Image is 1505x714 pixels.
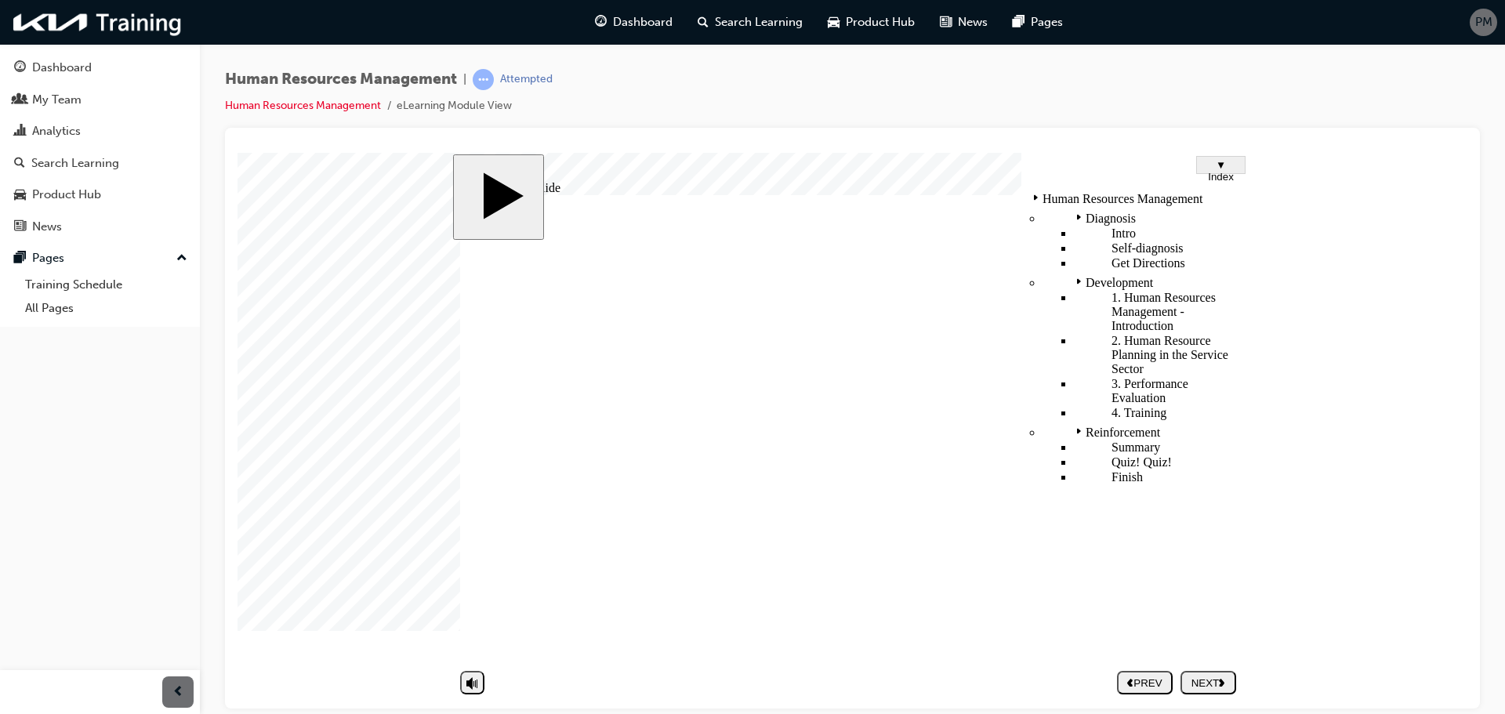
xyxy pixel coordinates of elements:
button: Pages [6,244,194,273]
span: news-icon [940,13,952,32]
div: Pages [32,249,64,267]
span: pages-icon [14,252,26,266]
a: Analytics [6,117,194,146]
div: Product Hub [32,186,101,204]
li: eLearning Module View [397,97,512,115]
span: Dashboard [613,13,673,31]
a: pages-iconPages [1000,6,1075,38]
span: Pages [1031,13,1063,31]
span: PM [1475,13,1492,31]
span: people-icon [14,93,26,107]
a: search-iconSearch Learning [685,6,815,38]
a: Dashboard [6,53,194,82]
span: prev-icon [172,683,184,702]
a: guage-iconDashboard [582,6,685,38]
span: learningRecordVerb_ATTEMPT-icon [473,69,494,90]
div: Analytics [32,122,81,140]
span: Human Resources Management [225,71,457,89]
span: search-icon [698,13,709,32]
a: My Team [6,85,194,114]
span: Search Learning [715,13,803,31]
a: News [6,212,194,241]
button: DashboardMy TeamAnalyticsSearch LearningProduct HubNews [6,50,194,244]
a: news-iconNews [927,6,1000,38]
span: guage-icon [14,61,26,75]
div: News [32,218,62,236]
a: Search Learning [6,149,194,178]
a: All Pages [19,296,194,321]
span: pages-icon [1013,13,1024,32]
div: Search Learning [31,154,119,172]
span: News [958,13,988,31]
a: car-iconProduct Hub [815,6,927,38]
span: car-icon [14,188,26,202]
a: Product Hub [6,180,194,209]
span: | [463,71,466,89]
a: Training Schedule [19,273,194,297]
div: Dashboard [32,59,92,77]
span: up-icon [176,248,187,269]
img: kia-training [8,6,188,38]
div: My Team [32,91,82,109]
span: car-icon [828,13,840,32]
button: PM [1470,9,1497,36]
span: news-icon [14,220,26,234]
span: guage-icon [595,13,607,32]
a: Human Resources Management [225,99,381,112]
div: Human Resources Management(Australia) Start Course [216,2,1015,554]
span: Product Hub [846,13,915,31]
button: Start [216,2,306,87]
div: Attempted [500,72,553,87]
span: search-icon [14,157,25,171]
span: chart-icon [14,125,26,139]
